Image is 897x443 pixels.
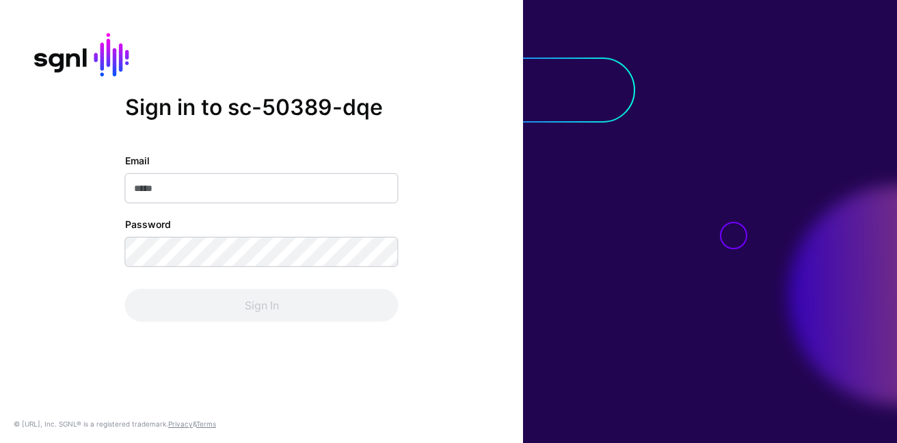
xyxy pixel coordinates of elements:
[125,94,399,120] h2: Sign in to sc-50389-dqe
[125,153,150,168] label: Email
[125,217,171,231] label: Password
[168,420,193,428] a: Privacy
[14,418,216,429] div: © [URL], Inc. SGNL® is a registered trademark. &
[196,420,216,428] a: Terms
